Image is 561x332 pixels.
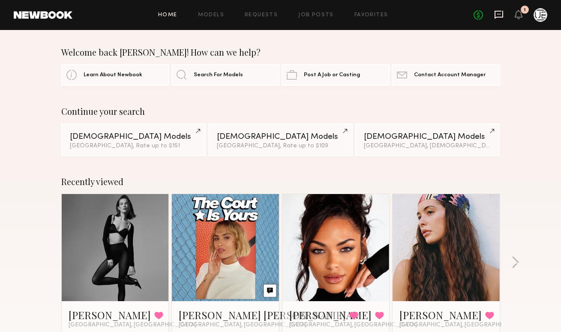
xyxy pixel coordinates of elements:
[414,72,486,78] span: Contact Account Manager
[61,106,500,117] div: Continue your search
[354,12,388,18] a: Favorites
[70,133,197,141] div: [DEMOGRAPHIC_DATA] Models
[179,322,306,329] span: [GEOGRAPHIC_DATA], [GEOGRAPHIC_DATA]
[69,322,196,329] span: [GEOGRAPHIC_DATA], [GEOGRAPHIC_DATA]
[399,308,482,322] a: [PERSON_NAME]
[217,143,344,149] div: [GEOGRAPHIC_DATA], Rate up to $109
[208,123,353,156] a: [DEMOGRAPHIC_DATA] Models[GEOGRAPHIC_DATA], Rate up to $109
[61,47,500,57] div: Welcome back [PERSON_NAME]! How can we help?
[217,133,344,141] div: [DEMOGRAPHIC_DATA] Models
[245,12,278,18] a: Requests
[364,143,491,149] div: [GEOGRAPHIC_DATA], [DEMOGRAPHIC_DATA] / [DEMOGRAPHIC_DATA]
[392,64,500,86] a: Contact Account Manager
[171,64,279,86] a: Search For Models
[158,12,177,18] a: Home
[282,64,390,86] a: Post A Job or Casting
[61,123,206,156] a: [DEMOGRAPHIC_DATA] Models[GEOGRAPHIC_DATA], Rate up to $151
[179,308,346,322] a: [PERSON_NAME] [PERSON_NAME]
[304,72,360,78] span: Post A Job or Casting
[289,322,417,329] span: [GEOGRAPHIC_DATA], [GEOGRAPHIC_DATA]
[298,12,334,18] a: Job Posts
[364,133,491,141] div: [DEMOGRAPHIC_DATA] Models
[355,123,500,156] a: [DEMOGRAPHIC_DATA] Models[GEOGRAPHIC_DATA], [DEMOGRAPHIC_DATA] / [DEMOGRAPHIC_DATA]
[289,308,372,322] a: [PERSON_NAME]
[198,12,224,18] a: Models
[399,322,527,329] span: [GEOGRAPHIC_DATA], [GEOGRAPHIC_DATA]
[524,8,526,12] div: 1
[61,176,500,187] div: Recently viewed
[84,72,142,78] span: Learn About Newbook
[61,64,169,86] a: Learn About Newbook
[69,308,151,322] a: [PERSON_NAME]
[194,72,243,78] span: Search For Models
[70,143,197,149] div: [GEOGRAPHIC_DATA], Rate up to $151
